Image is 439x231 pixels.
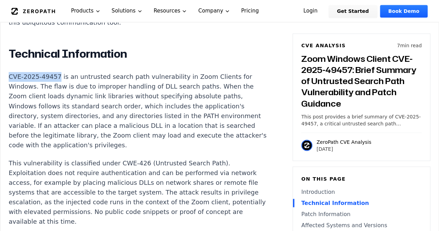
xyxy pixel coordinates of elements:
[301,42,346,49] h6: CVE Analysis
[329,5,377,17] a: Get Started
[295,5,326,17] a: Login
[380,5,428,17] a: Book Demo
[301,53,422,109] h3: Zoom Windows Client CVE-2025-49457: Brief Summary of Untrusted Search Path Vulnerability and Patc...
[301,175,422,182] h6: On this page
[301,188,422,196] a: Introduction
[9,47,267,61] h2: Technical Information
[397,42,422,49] p: 7 min read
[316,145,371,152] p: [DATE]
[301,210,422,218] a: Patch Information
[301,199,422,207] a: Technical Information
[301,140,312,151] img: ZeroPath CVE Analysis
[301,221,422,229] a: Affected Systems and Versions
[9,72,267,150] p: CVE-2025-49457 is an untrusted search path vulnerability in Zoom Clients for Windows. The flaw is...
[9,158,267,226] p: This vulnerability is classified under CWE-426 (Untrusted Search Path). Exploitation does not req...
[301,113,422,127] p: This post provides a brief summary of CVE-2025-49457, a critical untrusted search path vulnerabil...
[316,138,371,145] p: ZeroPath CVE Analysis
